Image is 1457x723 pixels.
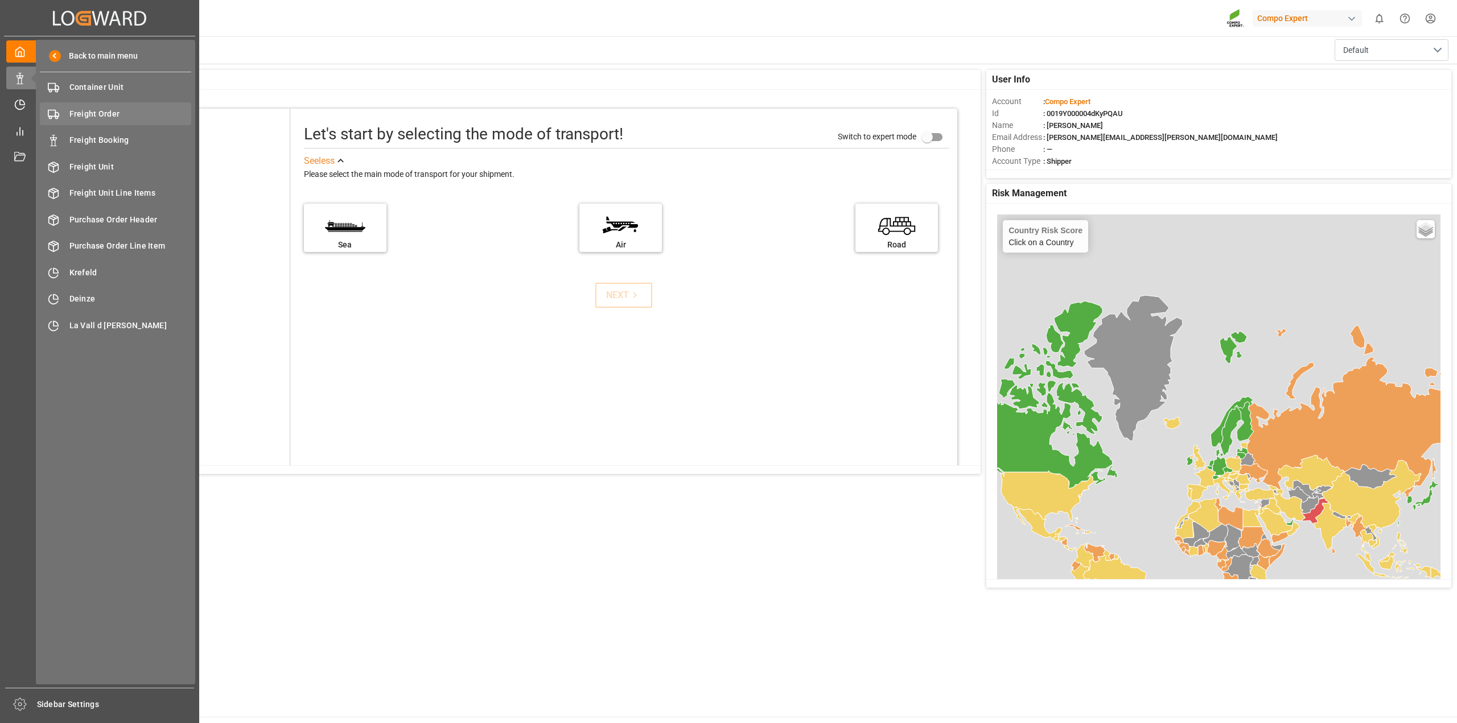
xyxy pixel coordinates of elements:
[1367,6,1392,31] button: show 0 new notifications
[595,283,652,308] button: NEXT
[1045,97,1090,106] span: Compo Expert
[69,161,192,173] span: Freight Unit
[1417,220,1435,238] a: Layers
[40,182,191,204] a: Freight Unit Line Items
[40,129,191,151] a: Freight Booking
[40,208,191,230] a: Purchase Order Header
[992,155,1043,167] span: Account Type
[992,131,1043,143] span: Email Address
[61,50,138,62] span: Back to main menu
[1335,39,1448,61] button: open menu
[69,108,192,120] span: Freight Order
[37,699,195,710] span: Sidebar Settings
[1043,121,1103,130] span: : [PERSON_NAME]
[40,76,191,98] a: Container Unit
[585,239,656,251] div: Air
[1043,157,1072,166] span: : Shipper
[6,119,193,142] a: My Reports
[69,134,192,146] span: Freight Booking
[69,187,192,199] span: Freight Unit Line Items
[40,288,191,310] a: Deinze
[606,288,641,302] div: NEXT
[1226,9,1245,28] img: Screenshot%202023-09-29%20at%2010.02.21.png_1712312052.png
[992,108,1043,119] span: Id
[1043,97,1090,106] span: :
[69,293,192,305] span: Deinze
[69,240,192,252] span: Purchase Order Line Item
[1392,6,1418,31] button: Help Center
[69,267,192,279] span: Krefeld
[310,239,381,251] div: Sea
[992,119,1043,131] span: Name
[1043,109,1123,118] span: : 0019Y000004dKyPQAU
[6,93,193,115] a: Timeslot Management
[40,102,191,125] a: Freight Order
[992,187,1067,200] span: Risk Management
[1253,7,1367,29] button: Compo Expert
[1009,226,1083,247] div: Click on a Country
[1253,10,1362,27] div: Compo Expert
[69,320,192,332] span: La Vall d [PERSON_NAME]
[992,73,1030,86] span: User Info
[40,314,191,336] a: La Vall d [PERSON_NAME]
[6,146,193,168] a: Document Management
[304,154,335,168] div: See less
[992,143,1043,155] span: Phone
[1043,145,1052,154] span: : —
[1343,44,1369,56] span: Default
[992,96,1043,108] span: Account
[838,132,916,141] span: Switch to expert mode
[6,40,193,63] a: My Cockpit
[40,155,191,177] a: Freight Unit
[69,214,192,226] span: Purchase Order Header
[861,239,932,251] div: Road
[304,168,949,181] div: Please select the main mode of transport for your shipment.
[1009,226,1083,235] h4: Country Risk Score
[304,122,623,146] div: Let's start by selecting the mode of transport!
[69,81,192,93] span: Container Unit
[40,235,191,257] a: Purchase Order Line Item
[1043,133,1278,142] span: : [PERSON_NAME][EMAIL_ADDRESS][PERSON_NAME][DOMAIN_NAME]
[40,261,191,283] a: Krefeld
